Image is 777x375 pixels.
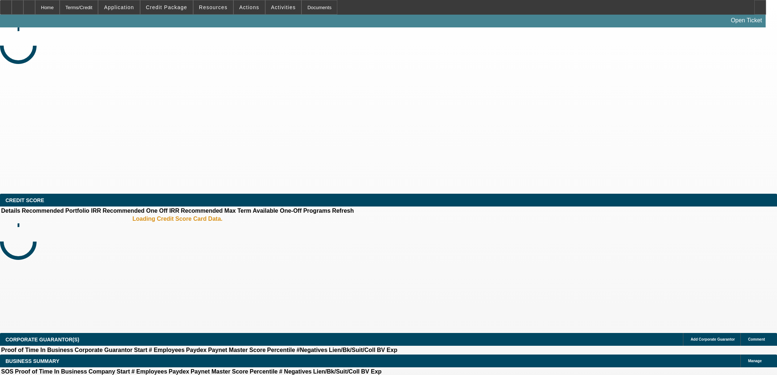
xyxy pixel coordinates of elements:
b: # Negatives [279,368,312,375]
button: Application [98,0,139,14]
span: Add Corporate Guarantor [691,337,735,341]
b: Percentile [250,368,278,375]
th: Recommended Portfolio IRR [21,207,101,215]
span: Actions [239,4,259,10]
button: Actions [234,0,265,14]
span: CORPORATE GUARANTOR(S) [5,337,79,342]
th: Details [1,207,20,215]
b: Company [89,368,115,375]
b: Start [134,347,147,353]
span: Comment [748,337,765,341]
b: BV Exp [377,347,397,353]
b: # Employees [131,368,167,375]
span: BUSINESS SUMMARY [5,358,59,364]
b: Paydex [186,347,207,353]
span: Credit Package [146,4,187,10]
button: Resources [194,0,233,14]
b: Loading Credit Score Card Data. [132,216,222,222]
b: Start [117,368,130,375]
b: #Negatives [297,347,328,353]
b: Lien/Bk/Suit/Coll [313,368,360,375]
b: Percentile [267,347,295,353]
b: Paydex [169,368,189,375]
span: CREDIT SCORE [5,197,44,203]
span: Application [104,4,134,10]
span: Resources [199,4,228,10]
a: Open Ticket [728,14,765,27]
th: Available One-Off Programs [252,207,331,215]
span: Manage [748,359,762,363]
b: Corporate Guarantor [75,347,132,353]
span: Activities [271,4,296,10]
b: # Employees [149,347,185,353]
button: Credit Package [140,0,193,14]
th: Refresh [332,207,354,215]
b: Paynet Master Score [191,368,248,375]
b: Paynet Master Score [208,347,266,353]
th: Recommended One Off IRR [102,207,180,215]
b: Lien/Bk/Suit/Coll [329,347,375,353]
th: Recommended Max Term [180,207,252,215]
b: BV Exp [361,368,382,375]
button: Activities [266,0,301,14]
th: Proof of Time In Business [1,346,74,354]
